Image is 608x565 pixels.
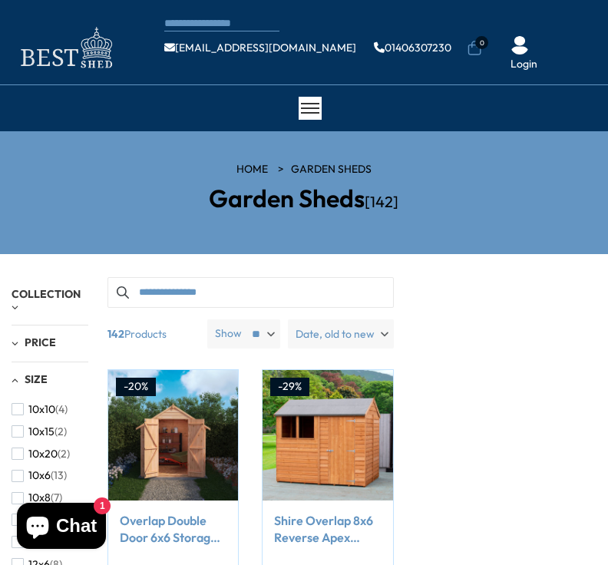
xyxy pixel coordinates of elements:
[12,398,68,421] button: 10x10
[116,378,156,396] div: -20%
[291,162,372,177] a: Garden Sheds
[467,41,482,56] a: 0
[55,403,68,416] span: (4)
[25,372,48,386] span: Size
[374,42,451,53] a: 01406307230
[107,277,394,308] input: Search products
[101,319,201,349] span: Products
[12,287,81,301] span: Collection
[51,491,62,504] span: (7)
[28,469,51,482] span: 10x6
[12,443,70,465] button: 10x20
[274,512,382,547] a: Shire Overlap 8x6 Reverse Apex Amaryllis Storage Shed
[236,162,268,177] a: HOME
[511,57,537,72] a: Login
[28,403,55,416] span: 10x10
[12,464,67,487] button: 10x6
[107,319,124,349] b: 142
[215,326,242,342] label: Show
[12,531,64,553] button: 12x10
[28,491,51,504] span: 10x8
[12,509,61,531] button: 10x9
[113,185,495,212] h2: Garden Sheds
[12,503,111,553] inbox-online-store-chat: Shopify online store chat
[55,425,67,438] span: (2)
[28,448,58,461] span: 10x20
[120,512,227,547] a: Overlap Double Door 6x6 Storage Shed
[270,378,309,396] div: -29%
[58,448,70,461] span: (2)
[475,36,488,49] span: 0
[263,370,393,501] img: Shire Overlap 8x6 Reverse Apex Amaryllis Storage Shed - Best Shed
[511,36,529,55] img: User Icon
[288,319,394,349] label: Date, old to new
[51,469,67,482] span: (13)
[12,487,62,509] button: 10x8
[12,421,67,443] button: 10x15
[28,425,55,438] span: 10x15
[164,42,356,53] a: [EMAIL_ADDRESS][DOMAIN_NAME]
[296,319,375,349] span: Date, old to new
[12,23,119,73] img: logo
[365,192,398,211] span: [142]
[25,335,56,349] span: Price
